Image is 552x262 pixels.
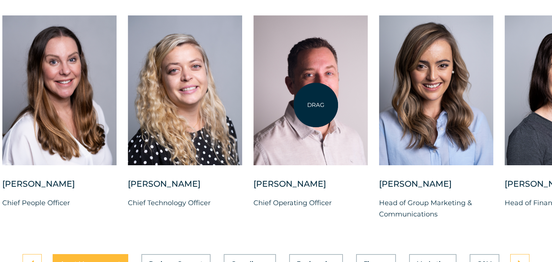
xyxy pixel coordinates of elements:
[2,197,117,209] p: Chief People Officer
[379,178,493,197] div: [PERSON_NAME]
[253,178,368,197] div: [PERSON_NAME]
[128,178,242,197] div: [PERSON_NAME]
[128,197,242,209] p: Chief Technology Officer
[379,197,493,220] p: Head of Group Marketing & Communications
[2,178,117,197] div: [PERSON_NAME]
[253,197,368,209] p: Chief Operating Officer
